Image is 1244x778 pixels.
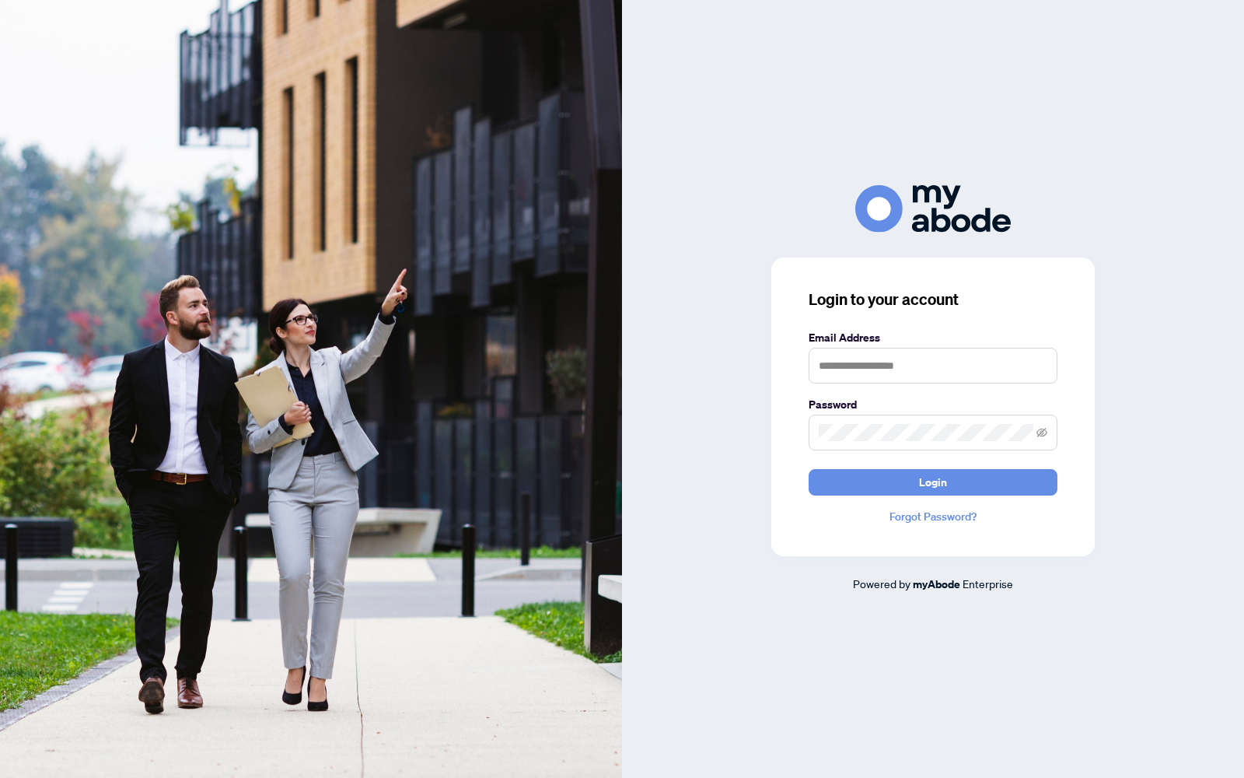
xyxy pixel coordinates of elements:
[809,396,1057,413] label: Password
[963,576,1013,591] span: Enterprise
[809,289,1057,310] h3: Login to your account
[853,576,910,591] span: Powered by
[809,469,1057,496] button: Login
[913,576,960,593] a: myAbode
[809,329,1057,346] label: Email Address
[855,185,1011,233] img: ma-logo
[809,508,1057,525] a: Forgot Password?
[1036,427,1047,438] span: eye-invisible
[919,470,947,495] span: Login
